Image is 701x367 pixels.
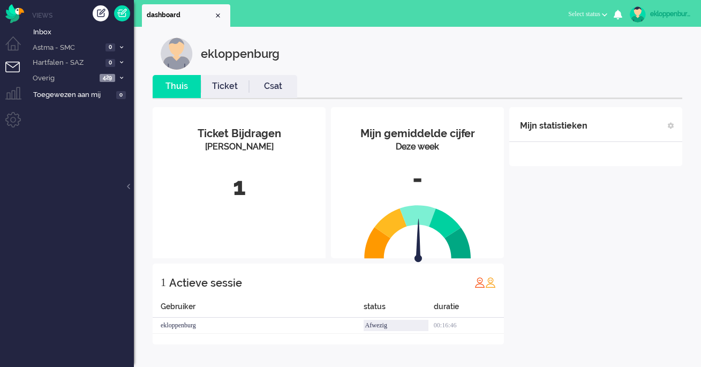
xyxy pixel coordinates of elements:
[5,7,24,15] a: Omnidesk
[105,59,115,67] span: 0
[339,161,496,197] div: -
[434,318,504,334] div: 00:16:46
[5,87,29,111] li: Supervisor menu
[31,43,102,53] span: Astma - SMC
[485,277,496,288] img: profile_orange.svg
[214,11,222,20] div: Close tab
[147,11,214,20] span: dashboard
[562,6,614,22] button: Select status
[169,272,242,294] div: Actieve sessie
[153,80,201,93] a: Thuis
[93,5,109,21] div: Creëer ticket
[33,27,134,38] span: Inbox
[31,88,134,100] a: Toegewezen aan mij 0
[5,36,29,61] li: Dashboard menu
[142,4,230,27] li: Dashboard
[161,272,166,293] div: 1
[364,320,428,331] div: Afwezig
[201,38,280,70] div: ekloppenburg
[161,38,193,70] img: customer.svg
[161,126,318,141] div: Ticket Bijdragen
[568,10,600,18] span: Select status
[32,11,134,20] li: Views
[100,74,115,82] span: 429
[364,301,434,318] div: status
[395,219,441,265] img: arrow.svg
[5,4,24,23] img: flow_omnibird.svg
[161,141,318,153] div: [PERSON_NAME]
[434,301,504,318] div: duratie
[339,141,496,153] div: Deze week
[520,115,587,137] div: Mijn statistieken
[474,277,485,288] img: profile_red.svg
[628,6,690,23] a: ekloppenburg
[31,26,134,38] a: Inbox
[153,318,364,334] div: ekloppenburg
[249,80,297,93] a: Csat
[153,301,364,318] div: Gebruiker
[339,126,496,141] div: Mijn gemiddelde cijfer
[201,80,249,93] a: Ticket
[153,75,201,98] li: Thuis
[562,3,614,27] li: Select status
[116,91,126,99] span: 0
[105,43,115,51] span: 0
[650,9,690,19] div: ekloppenburg
[249,75,297,98] li: Csat
[5,112,29,136] li: Admin menu
[5,62,29,86] li: Tickets menu
[31,73,96,84] span: Overig
[161,169,318,205] div: 1
[364,205,471,259] img: semi_circle.svg
[630,6,646,23] img: avatar
[201,75,249,98] li: Ticket
[33,90,113,100] span: Toegewezen aan mij
[31,58,102,68] span: Hartfalen - SAZ
[114,5,130,21] a: Quick Ticket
